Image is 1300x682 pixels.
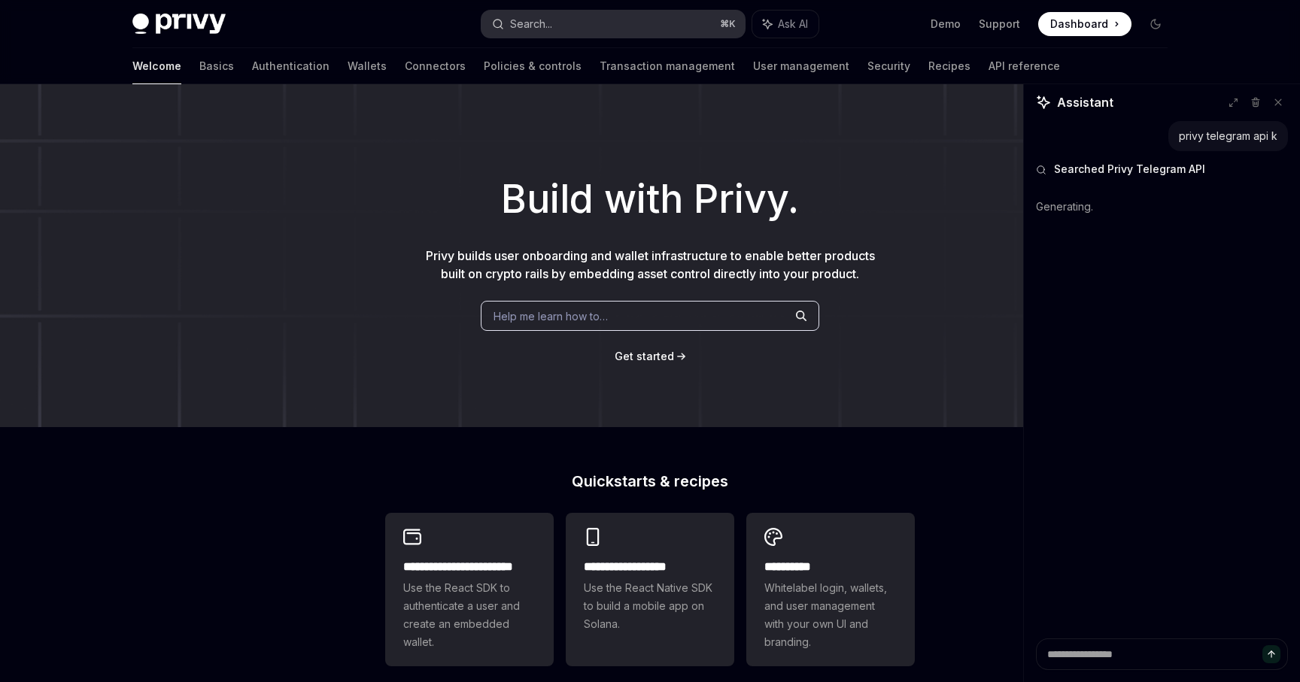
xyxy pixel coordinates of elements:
button: Search...⌘K [481,11,745,38]
a: Wallets [348,48,387,84]
a: Authentication [252,48,330,84]
span: Dashboard [1050,17,1108,32]
span: Get started [615,350,674,362]
span: ⌘ K [720,18,736,30]
span: Help me learn how to… [494,308,608,324]
a: Transaction management [600,48,735,84]
h2: Quickstarts & recipes [385,474,915,489]
button: Toggle dark mode [1144,12,1168,36]
div: Search... [510,15,552,33]
span: Privy builds user onboarding and wallet infrastructure to enable better products built on crypto ... [426,248,875,281]
a: Security [867,48,910,84]
a: Recipes [928,48,970,84]
a: Policies & controls [484,48,582,84]
span: Assistant [1057,93,1113,111]
span: Use the React SDK to authenticate a user and create an embedded wallet. [403,579,536,651]
a: Basics [199,48,234,84]
a: API reference [989,48,1060,84]
div: Generating. [1036,187,1288,226]
h1: Build with Privy. [24,170,1276,229]
a: Support [979,17,1020,32]
a: Connectors [405,48,466,84]
button: Searched Privy Telegram API [1036,162,1288,177]
span: Use the React Native SDK to build a mobile app on Solana. [584,579,716,633]
a: **** *****Whitelabel login, wallets, and user management with your own UI and branding. [746,513,915,666]
span: Ask AI [778,17,808,32]
div: privy telegram api k [1179,129,1277,144]
a: Get started [615,349,674,364]
span: Whitelabel login, wallets, and user management with your own UI and branding. [764,579,897,651]
img: dark logo [132,14,226,35]
a: Dashboard [1038,12,1131,36]
a: User management [753,48,849,84]
a: Demo [931,17,961,32]
a: Welcome [132,48,181,84]
span: Searched Privy Telegram API [1054,162,1205,177]
button: Send message [1262,645,1280,663]
a: **** **** **** ***Use the React Native SDK to build a mobile app on Solana. [566,513,734,666]
button: Ask AI [752,11,819,38]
